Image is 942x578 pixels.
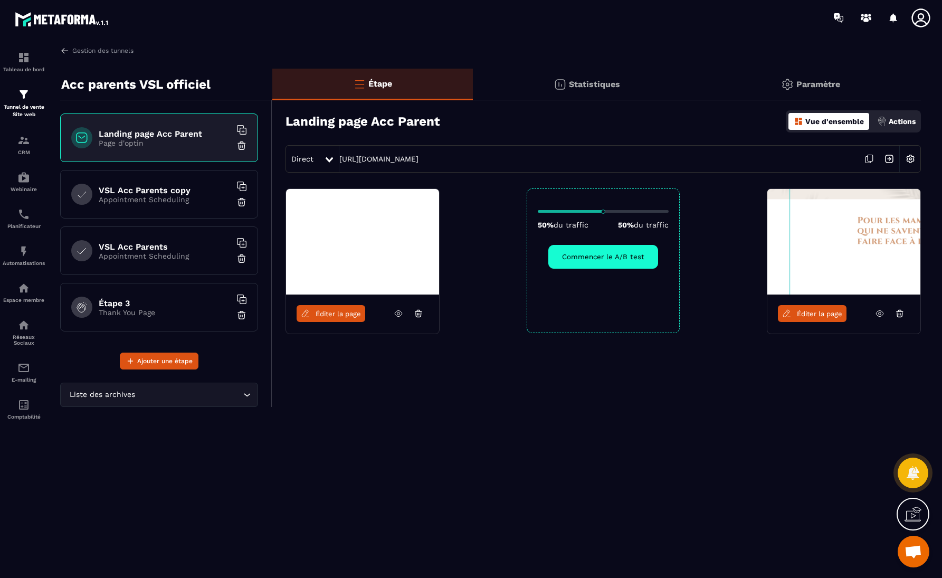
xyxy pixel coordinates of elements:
p: 50% [618,221,669,229]
a: [URL][DOMAIN_NAME] [339,155,418,163]
img: scheduler [17,208,30,221]
a: emailemailE-mailing [3,354,45,391]
img: trash [236,197,247,207]
a: accountantaccountantComptabilité [3,391,45,428]
img: setting-gr.5f69749f.svg [781,78,794,91]
a: schedulerschedulerPlanificateur [3,200,45,237]
img: formation [17,134,30,147]
button: Commencer le A/B test [548,245,658,269]
p: Acc parents VSL officiel [61,74,211,95]
a: automationsautomationsEspace membre [3,274,45,311]
h6: Étape 3 [99,298,231,308]
img: email [17,362,30,374]
p: Étape [368,79,392,89]
p: E-mailing [3,377,45,383]
a: automationsautomationsAutomatisations [3,237,45,274]
p: Tableau de bord [3,67,45,72]
img: arrow [60,46,70,55]
a: formationformationTableau de bord [3,43,45,80]
img: image [286,189,439,295]
p: Planificateur [3,223,45,229]
img: formation [17,51,30,64]
p: 50% [538,221,588,229]
span: Éditer la page [797,310,842,318]
img: trash [236,253,247,264]
a: social-networksocial-networkRéseaux Sociaux [3,311,45,354]
span: du traffic [634,221,669,229]
input: Search for option [137,389,241,401]
a: Éditer la page [297,305,365,322]
img: automations [17,171,30,184]
a: automationsautomationsWebinaire [3,163,45,200]
span: Liste des archives [67,389,137,401]
img: trash [236,310,247,320]
p: Webinaire [3,186,45,192]
img: arrow-next.bcc2205e.svg [879,149,899,169]
a: formationformationCRM [3,126,45,163]
p: CRM [3,149,45,155]
img: actions.d6e523a2.png [877,117,887,126]
h6: VSL Acc Parents copy [99,185,231,195]
img: accountant [17,399,30,411]
img: stats.20deebd0.svg [554,78,566,91]
span: Ajouter une étape [137,356,193,366]
h3: Landing page Acc Parent [286,114,440,129]
div: Open chat [898,536,929,567]
p: Appointment Scheduling [99,195,231,204]
img: image [767,189,920,295]
p: Page d'optin [99,139,231,147]
img: trash [236,140,247,151]
h6: VSL Acc Parents [99,242,231,252]
img: setting-w.858f3a88.svg [900,149,920,169]
p: Comptabilité [3,414,45,420]
p: Thank You Page [99,308,231,317]
p: Automatisations [3,260,45,266]
h6: Landing page Acc Parent [99,129,231,139]
p: Appointment Scheduling [99,252,231,260]
div: Search for option [60,383,258,407]
span: du traffic [554,221,588,229]
p: Espace membre [3,297,45,303]
img: logo [15,10,110,29]
img: social-network [17,319,30,331]
p: Tunnel de vente Site web [3,103,45,118]
a: Éditer la page [778,305,846,322]
span: Direct [291,155,313,163]
p: Actions [889,117,916,126]
p: Réseaux Sociaux [3,334,45,346]
img: automations [17,282,30,295]
a: Gestion des tunnels [60,46,134,55]
span: Éditer la page [316,310,361,318]
p: Paramètre [796,79,840,89]
img: formation [17,88,30,101]
img: automations [17,245,30,258]
p: Statistiques [569,79,620,89]
img: bars-o.4a397970.svg [353,78,366,90]
a: formationformationTunnel de vente Site web [3,80,45,126]
img: dashboard-orange.40269519.svg [794,117,803,126]
p: Vue d'ensemble [805,117,864,126]
button: Ajouter une étape [120,353,198,369]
